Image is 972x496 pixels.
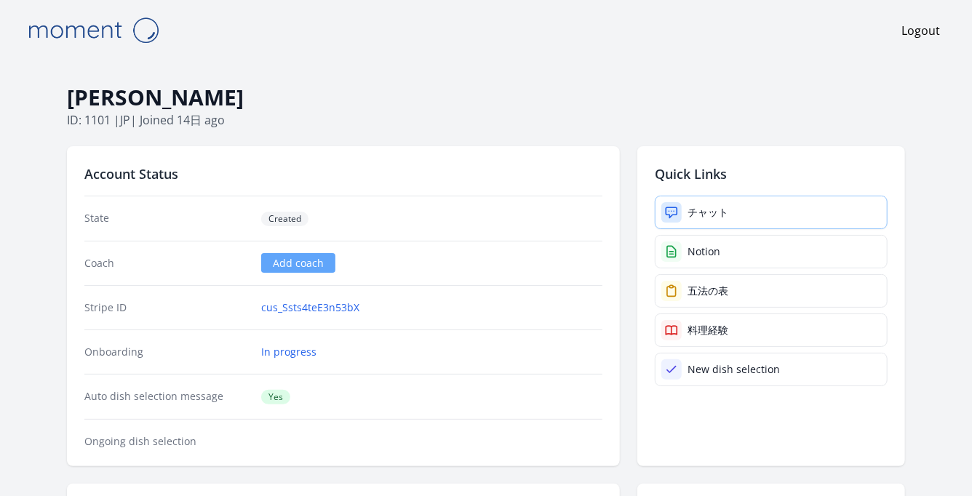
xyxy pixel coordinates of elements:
[688,244,720,259] div: Notion
[901,22,940,39] a: Logout
[655,235,888,268] a: Notion
[688,284,728,298] div: 五法の表
[261,390,290,404] span: Yes
[67,84,905,111] h1: [PERSON_NAME]
[688,323,728,337] div: 料理経験
[261,300,359,315] a: cus_Ssts4teE3n53bX
[688,362,780,377] div: New dish selection
[84,211,250,226] dt: State
[655,274,888,308] a: 五法の表
[84,164,602,184] h2: Account Status
[120,112,130,128] span: jp
[84,389,250,404] dt: Auto dish selection message
[84,256,250,271] dt: Coach
[84,300,250,315] dt: Stripe ID
[261,345,316,359] a: In progress
[655,164,888,184] h2: Quick Links
[261,253,335,273] a: Add coach
[67,111,905,129] p: ID: 1101 | | Joined 14日 ago
[84,434,250,449] dt: Ongoing dish selection
[20,12,166,49] img: Moment
[688,205,728,220] div: チャット
[84,345,250,359] dt: Onboarding
[261,212,308,226] span: Created
[655,353,888,386] a: New dish selection
[655,313,888,347] a: 料理経験
[655,196,888,229] a: チャット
